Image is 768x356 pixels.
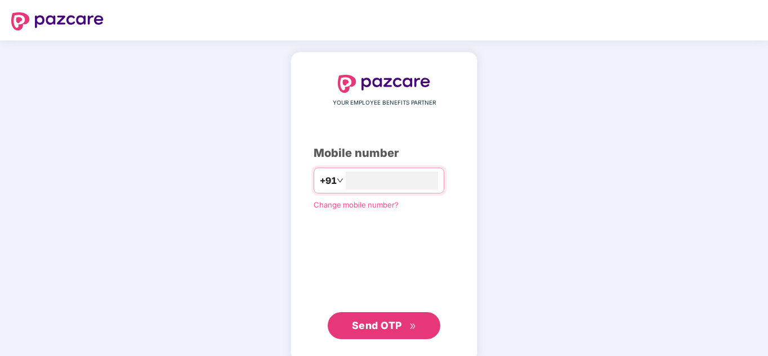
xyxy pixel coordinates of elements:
div: Mobile number [314,145,454,162]
span: Send OTP [352,319,402,331]
img: logo [338,75,430,93]
span: YOUR EMPLOYEE BENEFITS PARTNER [333,98,436,107]
span: double-right [409,323,417,330]
span: down [337,177,343,184]
a: Change mobile number? [314,200,399,209]
img: logo [11,12,104,30]
button: Send OTPdouble-right [328,312,440,339]
span: +91 [320,174,337,188]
